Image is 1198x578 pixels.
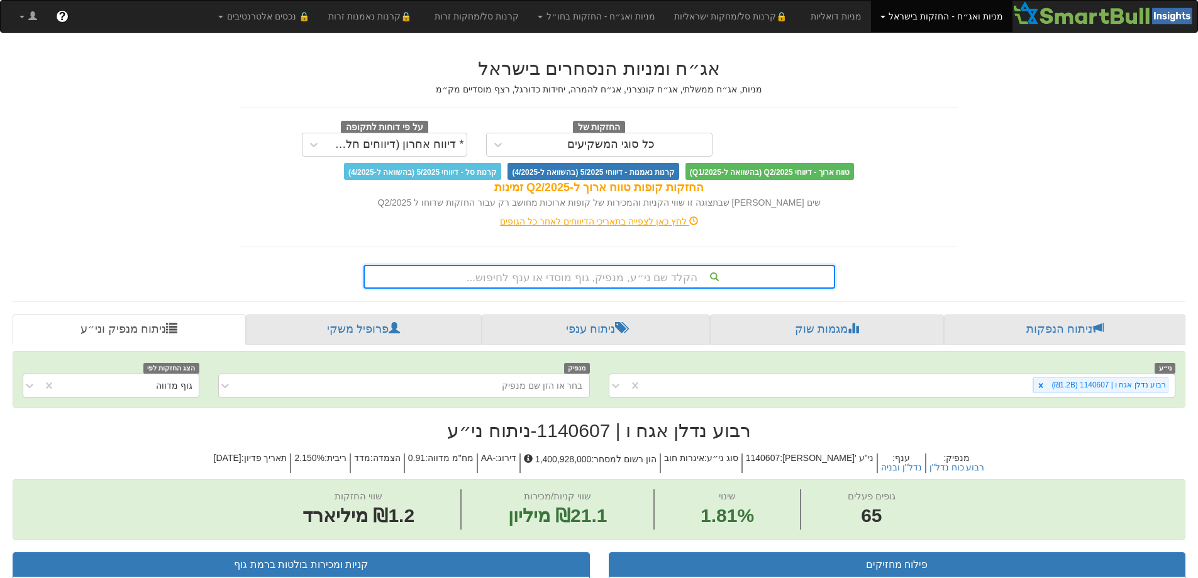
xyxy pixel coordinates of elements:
a: 🔒 נכסים אלטרנטיבים [209,1,319,32]
a: ניתוח הנפקות [944,314,1185,345]
font: ₪21.1 מיליון [508,505,607,526]
font: 1140607 [746,453,780,463]
a: ? [47,1,78,32]
font: [DATE] [214,453,241,463]
font: מגמות שוק [795,323,848,335]
font: טווח ארוך - דיווחי Q2/2025 (בהשוואה ל-Q1/2025) [690,167,850,176]
font: נדל"ן ובניה [881,462,922,472]
a: פרופיל משקי [246,314,482,345]
a: ניתוח מנפיק וני״ע [13,314,246,345]
font: AA- [481,453,496,463]
font: שינוי [719,491,736,501]
font: הצג החזקות לפי [147,364,195,372]
font: על פי דוחות לתקופה [346,122,423,131]
font: ריבית [327,453,347,463]
font: מניות ואג״ח - החזקות בחו״ל [546,11,655,21]
font: ניתוח הנפקות [1026,323,1092,335]
a: מגמות שוק [710,314,944,345]
a: 🔒קרנות סל/מחקות ישראליות [665,1,801,32]
font: ₪1.2 מיליארד [302,505,414,526]
button: רבוע כוח נדל"ן [929,463,985,472]
font: קרנות נאמנות זרות [328,11,401,21]
font: איגרות חוב [664,453,704,463]
a: קרנות סל/מחקות זרות [425,1,528,32]
font: קניות ומכירות בולטות ברמת גוף [234,559,368,570]
font: ני״ע [1159,364,1172,372]
font: ? [58,10,65,23]
font: קרנות סל/מחקות זרות [435,11,519,21]
font: מנפיק [568,364,585,372]
font: מח"מ מדווה [428,453,474,463]
font: סוג ני״ע [707,453,738,463]
font: 🔒 [776,11,787,21]
font: מדד [354,453,370,463]
font: גוף מדווה [156,381,192,391]
font: : [241,453,244,463]
font: [PERSON_NAME]' ני"ע [782,453,874,463]
font: ניתוח ענפי [566,323,615,335]
font: ניתוח ני״ע [447,420,530,441]
a: 🔒קרנות נאמנות זרות [319,1,426,32]
font: מניות ואג״ח - החזקות בישראל [889,11,1002,21]
font: 2.150% [294,453,324,463]
font: מניות דואליות [811,11,862,21]
img: סמארטבול [1012,1,1197,26]
font: ענף [895,453,910,463]
font: פרופיל משקי [327,323,389,335]
font: 1.81% [701,505,754,526]
font: לחץ כאן לצפייה בתאריכי הדיווחים לאחר כל הגופים [500,216,687,226]
font: - [531,420,537,441]
font: החזקות של [578,122,621,131]
a: ניתוח ענפי [482,314,711,345]
font: : [944,453,946,463]
font: בחר או הזן שם מנפיק [502,381,583,391]
a: מניות ואג״ח - החזקות בחו״ל [528,1,665,32]
font: : [324,453,327,463]
font: קרנות נאמנות - דיווחי 5/2025 (בהשוואה ל-4/2025) [512,167,674,176]
font: תאריך פדיון [244,453,287,463]
font: החזקות קופות טווח ארוך ל-Q2/2025 זמינות [494,181,704,194]
font: פילוח מחזיקים [866,559,928,570]
font: אג״ח ומניות הנסחרים בישראל [478,58,720,79]
font: גופים פעלים [848,491,896,501]
font: : [591,454,594,464]
font: מנפיק [946,453,970,463]
font: 0.91 [408,453,425,463]
font: רבוע כוח נדל"ן [929,462,985,472]
font: : [425,453,428,463]
font: 🔒 נכסים אלטרנטיבים [227,11,309,21]
font: דירוג [498,453,516,463]
font: רבוע נדלן אגח ו | 1140607 [537,420,751,441]
font: : [704,453,707,463]
font: כל סוגי המשקיעים [567,138,655,150]
font: הון רשום למסחר [594,454,657,464]
font: 🔒 [401,11,411,21]
font: מניות, אג״ח ממשלתי, אג״ח קונצרני, אג״ח להמרה, יחידות כדורגל, רצף מוסדיים מק״מ [436,84,762,94]
font: : [780,453,782,463]
font: : [892,453,895,463]
font: שווי קניות/מכירות [524,491,591,501]
font: הצמדה [373,453,401,463]
font: רבוע נדלן אגח ו | 1140607 (₪1.2B) [1051,381,1166,389]
font: : [370,453,373,463]
font: 65 [861,505,882,526]
a: מניות ואג״ח - החזקות בישראל [871,1,1012,32]
font: הקלד שם ני״ע, מנפיק, גוף מוסדי או ענף לחיפוש... [467,272,697,284]
font: שווי החזקות [335,491,382,501]
font: : [496,453,498,463]
font: שים [PERSON_NAME] שבתצוגה זו שווי הקניות והמכירות של קופות ארוכות מחושב רק עבור החזקות שדוחו ל Q2... [377,197,820,208]
button: נדל"ן ובניה [881,463,922,472]
a: מניות דואליות [801,1,871,32]
font: * דיווח אחרון (דיווחים חלקיים) [322,138,464,150]
font: 1,400,928,000 [535,454,592,464]
font: קרנות סל - דיווחי 5/2025 (בהשוואה ל-4/2025) [348,167,497,176]
font: קרנות סל/מחקות ישראליות [674,11,776,21]
font: ניתוח מנפיק וני״ע [80,323,166,335]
